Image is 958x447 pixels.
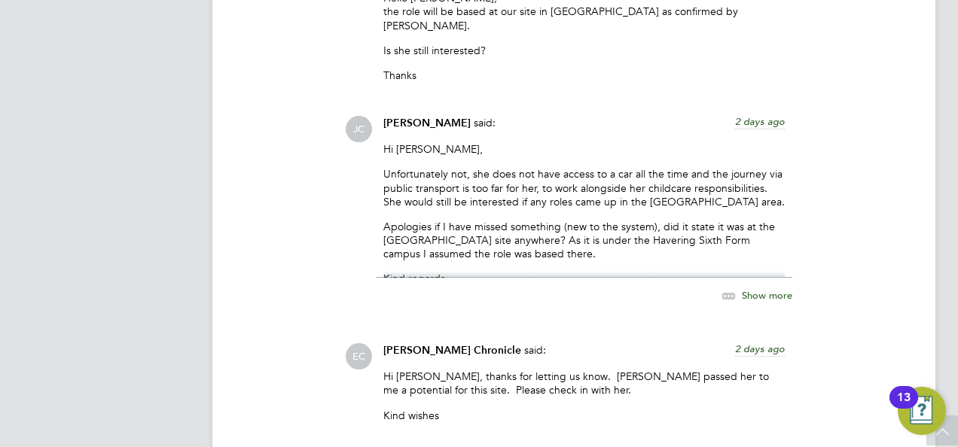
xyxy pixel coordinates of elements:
p: Hi [PERSON_NAME], thanks for letting us know. [PERSON_NAME] passed her to me a potential for this... [383,369,785,397]
span: 2 days ago [735,342,785,355]
p: Kind wishes [383,409,785,422]
span: JC [346,116,372,142]
div: 13 [897,397,911,417]
button: Open Resource Center, 13 new notifications [898,387,946,435]
p: Thanks [383,68,785,82]
span: said: [474,116,496,129]
p: Hi [PERSON_NAME], [383,142,785,156]
span: Show more [742,289,792,302]
p: Kind regards [383,272,785,285]
p: Is she still interested? [383,44,785,57]
span: said: [524,343,546,357]
p: Apologies if I have missed something (new to the system), did it state it was at the [GEOGRAPHIC_... [383,220,785,261]
p: Unfortunately not, she does not have access to a car all the time and the journey via public tran... [383,167,785,208]
span: 2 days ago [735,115,785,128]
span: [PERSON_NAME] Chronicle [383,344,521,357]
span: [PERSON_NAME] [383,117,471,129]
span: EC [346,343,372,369]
